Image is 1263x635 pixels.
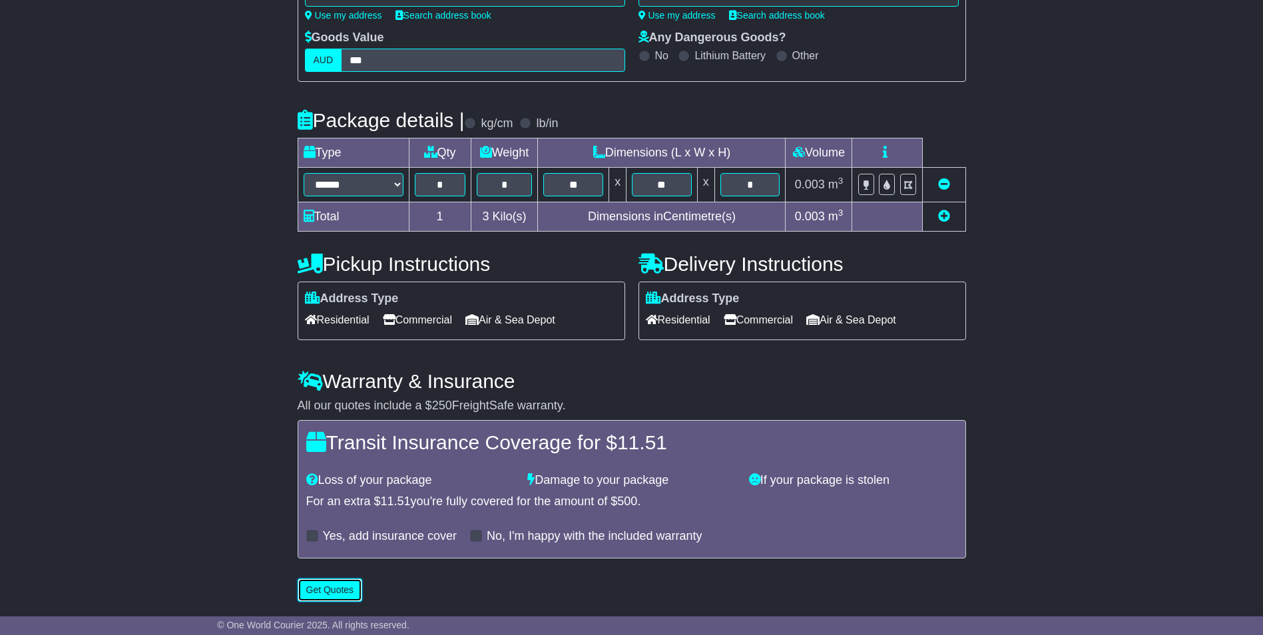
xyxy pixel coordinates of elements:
[617,495,637,508] span: 500
[465,310,555,330] span: Air & Sea Depot
[786,138,852,168] td: Volume
[729,10,825,21] a: Search address book
[298,202,409,232] td: Total
[298,138,409,168] td: Type
[724,310,793,330] span: Commercial
[217,620,409,630] span: © One World Courier 2025. All rights reserved.
[306,431,957,453] h4: Transit Insurance Coverage for $
[305,31,384,45] label: Goods Value
[538,138,786,168] td: Dimensions (L x W x H)
[795,178,825,191] span: 0.003
[638,31,786,45] label: Any Dangerous Goods?
[638,10,716,21] a: Use my address
[305,10,382,21] a: Use my address
[481,116,513,131] label: kg/cm
[828,210,844,223] span: m
[305,49,342,72] label: AUD
[298,109,465,131] h4: Package details |
[617,431,667,453] span: 11.51
[538,202,786,232] td: Dimensions in Centimetre(s)
[306,495,957,509] div: For an extra $ you're fully covered for the amount of $ .
[655,49,668,62] label: No
[646,310,710,330] span: Residential
[298,370,966,392] h4: Warranty & Insurance
[409,138,471,168] td: Qty
[471,202,538,232] td: Kilo(s)
[305,310,370,330] span: Residential
[323,529,457,544] label: Yes, add insurance cover
[487,529,702,544] label: No, I'm happy with the included warranty
[381,495,411,508] span: 11.51
[298,399,966,413] div: All our quotes include a $ FreightSafe warranty.
[838,208,844,218] sup: 3
[938,178,950,191] a: Remove this item
[638,253,966,275] h4: Delivery Instructions
[395,10,491,21] a: Search address book
[694,49,766,62] label: Lithium Battery
[742,473,964,488] div: If your package is stolen
[432,399,452,412] span: 250
[298,578,363,602] button: Get Quotes
[536,116,558,131] label: lb/in
[298,253,625,275] h4: Pickup Instructions
[646,292,740,306] label: Address Type
[521,473,742,488] div: Damage to your package
[409,202,471,232] td: 1
[482,210,489,223] span: 3
[471,138,538,168] td: Weight
[938,210,950,223] a: Add new item
[305,292,399,306] label: Address Type
[806,310,896,330] span: Air & Sea Depot
[697,168,714,202] td: x
[792,49,819,62] label: Other
[383,310,452,330] span: Commercial
[838,176,844,186] sup: 3
[300,473,521,488] div: Loss of your package
[828,178,844,191] span: m
[795,210,825,223] span: 0.003
[609,168,627,202] td: x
